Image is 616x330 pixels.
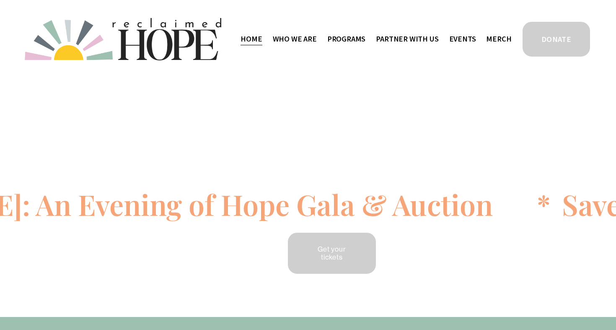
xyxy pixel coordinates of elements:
[376,33,438,45] span: Partner With Us
[449,32,476,46] a: Events
[376,32,438,46] a: folder dropdown
[486,32,511,46] a: Merch
[25,18,221,60] img: Reclaimed Hope Initiative
[521,21,591,58] a: DONATE
[273,33,317,45] span: Who We Are
[273,32,317,46] a: folder dropdown
[241,32,262,46] a: Home
[327,32,366,46] a: folder dropdown
[287,231,377,275] a: Get your tickets
[327,33,366,45] span: Programs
